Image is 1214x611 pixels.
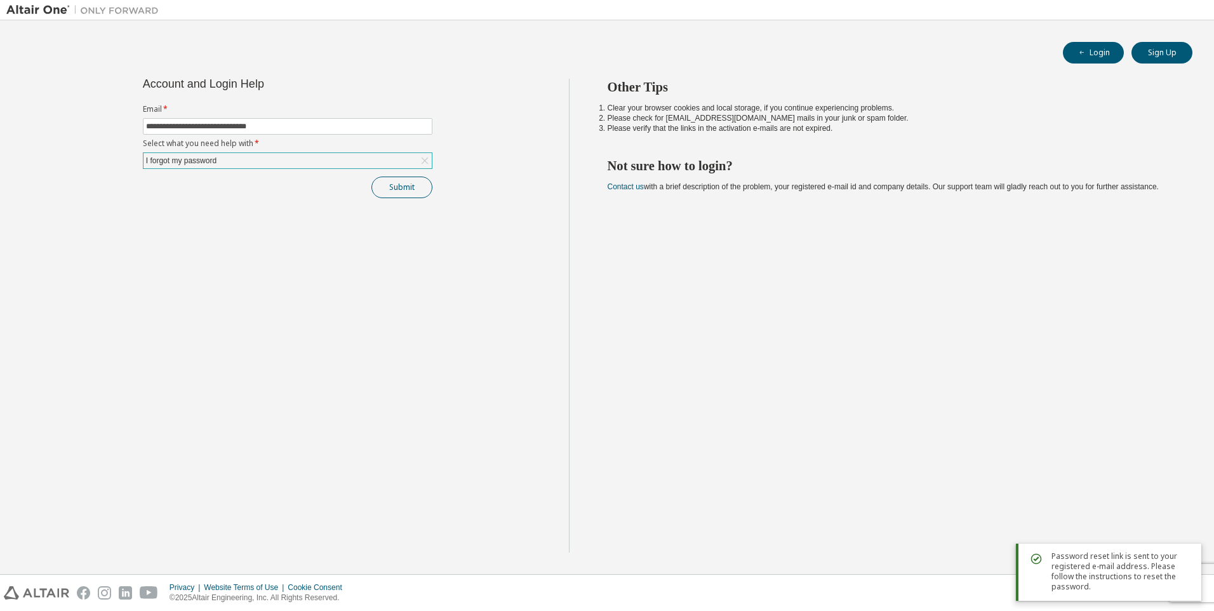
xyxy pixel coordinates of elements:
li: Please verify that the links in the activation e-mails are not expired. [608,123,1170,133]
img: instagram.svg [98,586,111,600]
li: Please check for [EMAIL_ADDRESS][DOMAIN_NAME] mails in your junk or spam folder. [608,113,1170,123]
label: Email [143,104,432,114]
div: Account and Login Help [143,79,375,89]
div: Website Terms of Use [204,582,288,593]
button: Submit [371,177,432,198]
h2: Other Tips [608,79,1170,95]
p: © 2025 Altair Engineering, Inc. All Rights Reserved. [170,593,350,603]
button: Login [1063,42,1124,64]
h2: Not sure how to login? [608,158,1170,174]
img: youtube.svg [140,586,158,600]
button: Sign Up [1131,42,1192,64]
div: Privacy [170,582,204,593]
div: I forgot my password [143,153,432,168]
img: linkedin.svg [119,586,132,600]
img: Altair One [6,4,165,17]
span: with a brief description of the problem, your registered e-mail id and company details. Our suppo... [608,182,1159,191]
li: Clear your browser cookies and local storage, if you continue experiencing problems. [608,103,1170,113]
img: altair_logo.svg [4,586,69,600]
div: I forgot my password [144,154,218,168]
img: facebook.svg [77,586,90,600]
span: Password reset link is sent to your registered e-mail address. Please follow the instructions to ... [1051,551,1191,592]
label: Select what you need help with [143,138,432,149]
a: Contact us [608,182,644,191]
div: Cookie Consent [288,582,349,593]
